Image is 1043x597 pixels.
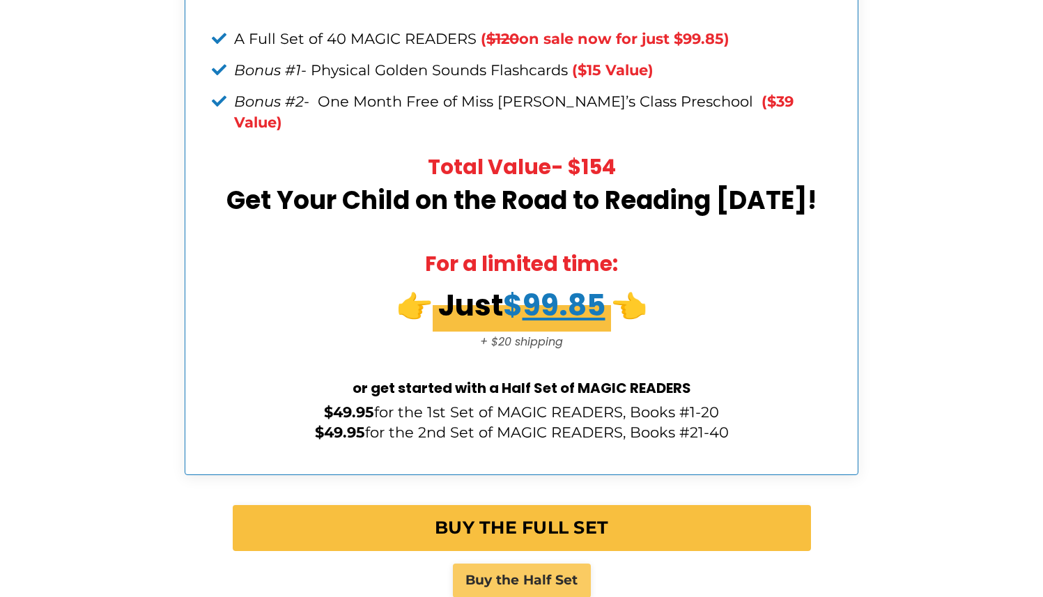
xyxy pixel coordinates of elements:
span: 99.85 [523,285,605,326]
strong: 👉 [396,279,611,332]
strong: Total Value- $154 [428,152,616,182]
strong: 👈 [611,285,647,326]
strong: Get Your Child on the Road to Reading [DATE]! [226,183,817,218]
em: Bonus #1 [234,61,301,79]
strong: ($39 Value) [234,93,794,130]
strong: ($15 Value) [572,61,654,79]
span: ( on sale now for just $99.85) [481,30,729,47]
em: Bonus #2 [234,93,304,110]
strong: $49.95 [315,424,365,441]
span: Just [433,279,611,332]
a: BUY THE FULL SET [233,505,811,551]
a: Buy the Half Set [453,564,591,597]
strong: $49.95 [324,403,374,421]
strong: or get started with a Half Set of MAGIC READERS [353,378,691,398]
strong: For a limited time: [425,249,618,279]
span: A Full Set of 40 MAGIC READERS [234,30,477,47]
span: - Physical Golden Sounds Flashcards [234,61,568,79]
span: for the 1st Set of MAGIC READERS, Books #1-20 [324,403,719,421]
span: $120 [486,30,519,47]
span: for the 2nd Set of MAGIC READERS, Books #21-40 [315,424,729,441]
span: + $20 shipping [480,334,563,350]
span: - One Month Free of Miss [PERSON_NAME]’s Class Preschool [234,93,753,110]
span: $ [503,285,605,326]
